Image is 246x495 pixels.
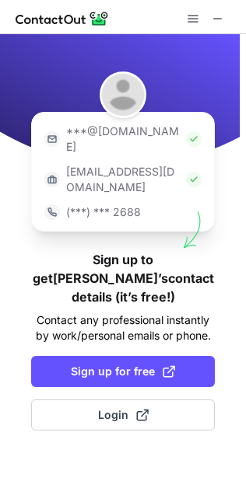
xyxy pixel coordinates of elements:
img: https://contactout.com/extension/app/static/media/login-work-icon.638a5007170bc45168077fde17b29a1... [44,172,60,187]
h1: Sign up to get [PERSON_NAME]’s contact details (it’s free!) [31,250,215,306]
img: ContactOut v5.3.10 [16,9,109,28]
img: Check Icon [186,131,202,147]
button: Sign up for free [31,356,215,387]
button: Login [31,399,215,431]
p: Contact any professional instantly by work/personal emails or phone. [31,312,215,343]
img: James Choi [100,71,146,118]
img: https://contactout.com/extension/app/static/media/login-phone-icon.bacfcb865e29de816d437549d7f4cb... [44,204,60,220]
span: Sign up for free [71,364,175,379]
span: Login [98,407,149,423]
img: https://contactout.com/extension/app/static/media/login-email-icon.f64bce713bb5cd1896fef81aa7b14a... [44,131,60,147]
p: [EMAIL_ADDRESS][DOMAIN_NAME] [66,164,180,195]
p: ***@[DOMAIN_NAME] [66,124,180,155]
img: Check Icon [186,172,202,187]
